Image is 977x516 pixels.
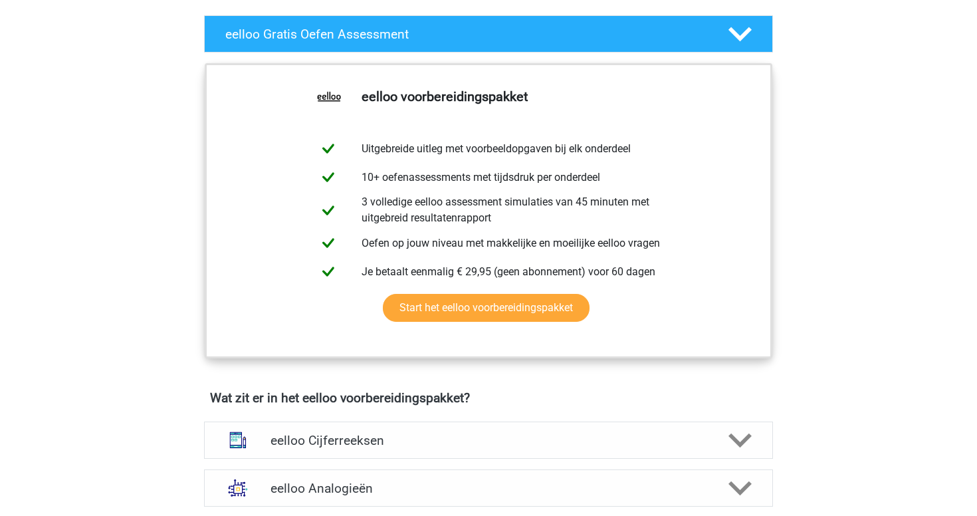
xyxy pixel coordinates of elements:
h4: Wat zit er in het eelloo voorbereidingspakket? [210,390,767,406]
a: eelloo Gratis Oefen Assessment [199,15,778,53]
a: Start het eelloo voorbereidingspakket [383,294,590,322]
img: analogieen [221,471,255,505]
h4: eelloo Gratis Oefen Assessment [225,27,706,42]
h4: eelloo Cijferreeksen [271,433,706,448]
a: cijferreeksen eelloo Cijferreeksen [199,422,778,459]
a: analogieen eelloo Analogieën [199,469,778,507]
h4: eelloo Analogieën [271,481,706,496]
img: cijferreeksen [221,423,255,457]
